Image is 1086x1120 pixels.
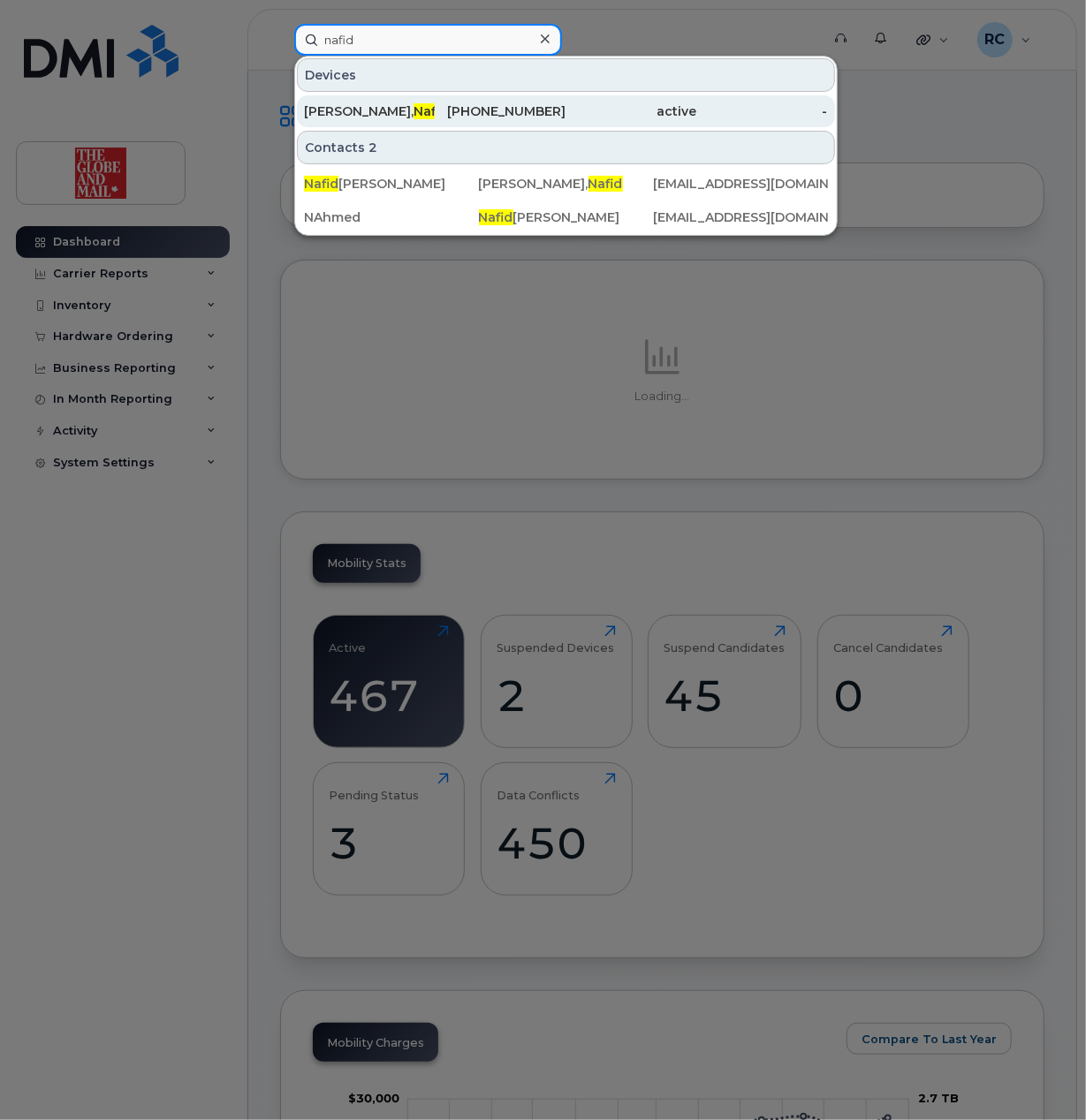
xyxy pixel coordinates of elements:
[653,175,828,193] div: [EMAIL_ADDRESS][DOMAIN_NAME]
[304,102,435,120] div: [PERSON_NAME],
[297,131,835,164] div: Contacts
[589,176,623,192] span: Nafid
[297,168,835,200] a: Nafid[PERSON_NAME][PERSON_NAME],Nafid[EMAIL_ADDRESS][DOMAIN_NAME]
[297,95,835,127] a: [PERSON_NAME],Nafid[PHONE_NUMBER]active-
[297,58,835,92] div: Devices
[653,208,828,226] div: [EMAIL_ADDRESS][DOMAIN_NAME]
[479,175,654,193] div: [PERSON_NAME],
[479,209,513,225] span: Nafid
[696,102,827,120] div: -
[479,208,654,226] div: [PERSON_NAME]
[297,201,835,233] a: NAhmedNafid[PERSON_NAME][EMAIL_ADDRESS][DOMAIN_NAME]
[414,103,448,119] span: Nafid
[368,139,377,156] span: 2
[304,175,479,193] div: [PERSON_NAME]
[304,176,338,192] span: Nafid
[435,102,566,120] div: [PHONE_NUMBER]
[304,208,479,226] div: NAhmed
[566,102,696,120] div: active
